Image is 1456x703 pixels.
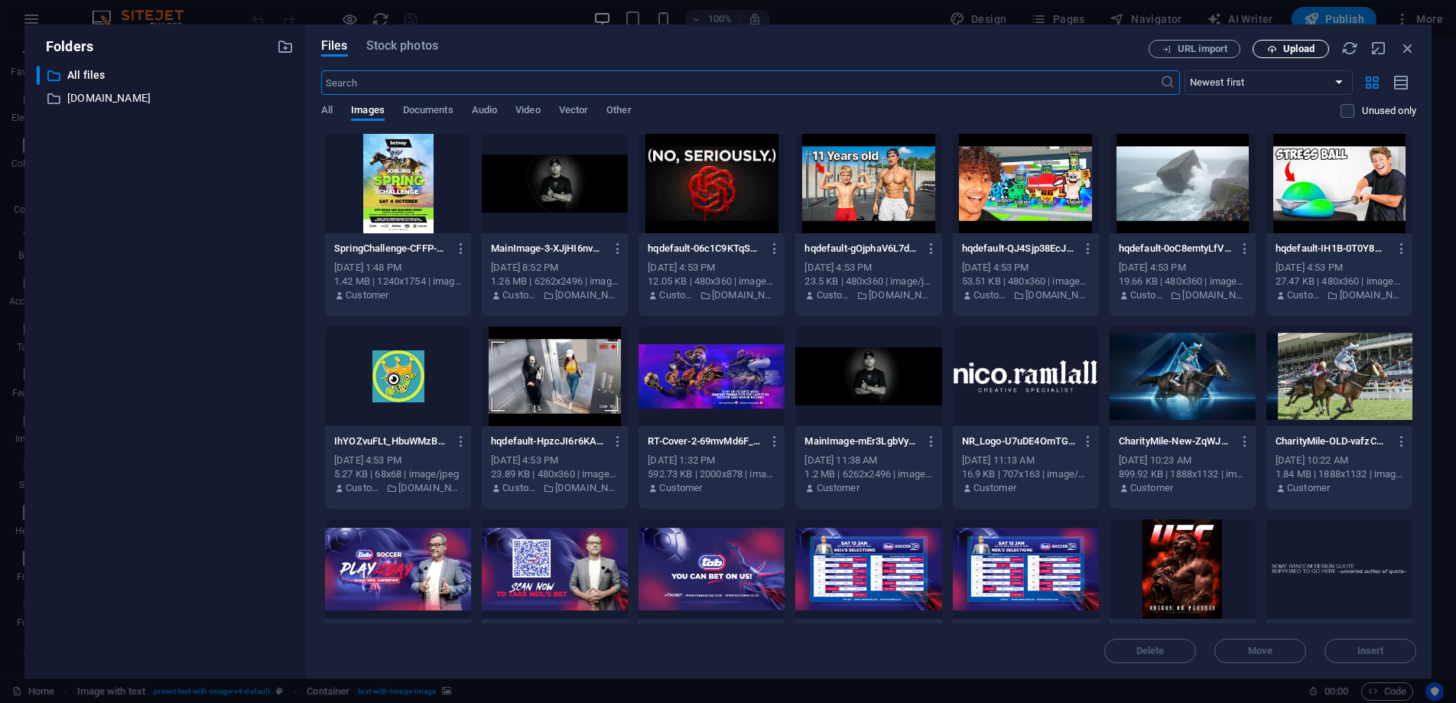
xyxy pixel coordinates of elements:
p: [DOMAIN_NAME] [1340,288,1403,302]
p: Customer [1130,481,1173,495]
div: [DATE] 1:32 PM [648,454,775,467]
span: Files [321,37,348,55]
div: [DOMAIN_NAME] [37,89,294,108]
p: Customer [973,481,1016,495]
p: [DOMAIN_NAME] [555,288,619,302]
span: Upload [1283,44,1315,54]
p: NR_Logo-U7uDE4OmTGDFsYgfXyxxOQ.png [962,434,1076,448]
div: 1.2 MB | 6262x2496 | image/jpeg [804,467,932,481]
div: ​ [37,66,40,85]
p: Customer [1287,288,1323,302]
div: [DATE] 4:53 PM [334,454,462,467]
div: [DATE] 4:53 PM [962,261,1090,275]
div: [DATE] 11:38 AM [804,454,932,467]
p: Customer [1287,481,1330,495]
div: [DATE] 1:48 PM [334,261,462,275]
div: 23.5 KB | 480x360 | image/jpeg [804,275,932,288]
p: Customer [659,288,695,302]
p: CharityMile-OLD-vafzCNWWOS1wwoelW_s2Cg.jpg [1276,434,1389,448]
p: MainImage-3-XJjHI6nvwndE1pAXFRTnhw.jpg [491,242,605,255]
p: SpringChallenge-CFFP-RsJ5zGcTQQ2FxT0uUBkybg.jpg [334,242,448,255]
span: URL import [1178,44,1227,54]
p: [DOMAIN_NAME] [67,90,265,107]
div: [DATE] 10:23 AM [1119,454,1246,467]
div: By: Customer | Folder: youtu.be [491,481,619,495]
div: By: Customer | Folder: youtu.be [962,288,1090,302]
p: [DOMAIN_NAME] [869,288,932,302]
p: CharityMile-New-ZqWJBR8DLgUsvdDyU1XvkQ.jpg [1119,434,1233,448]
i: Minimize [1370,40,1387,57]
p: [DOMAIN_NAME] [555,481,619,495]
i: Reload [1341,40,1358,57]
p: [DOMAIN_NAME] [1182,288,1246,302]
span: Add elements [293,246,369,268]
div: [DATE] 11:13 AM [962,454,1090,467]
button: URL import [1149,40,1240,58]
p: Folders [37,37,93,57]
p: Displays only files that are not in use on the website. Files added during this session can still... [1362,104,1416,118]
p: Customer [817,288,853,302]
p: hqdefault-gOjphaV6L7dGzcOOO-imyw.jpg [804,242,918,255]
p: [DOMAIN_NAME] [712,288,775,302]
p: MainImage-mEr3LgbVyXvv-kYfHWea0A.jpg [804,434,918,448]
input: Search [321,70,1160,95]
div: 1.84 MB | 1888x1132 | image/jpeg [1276,467,1403,481]
button: Upload [1253,40,1329,58]
span: Paste clipboard [375,246,459,268]
div: [DATE] 4:53 PM [1276,261,1403,275]
p: [DOMAIN_NAME] [398,481,462,495]
p: Customer [1130,288,1166,302]
div: 899.92 KB | 1888x1132 | image/jpeg [1119,467,1246,481]
div: 592.73 KB | 2000x878 | image/jpeg [648,467,775,481]
span: Video [515,101,540,122]
div: [DATE] 4:53 PM [491,454,619,467]
span: All [321,101,333,122]
p: Customer [973,288,1009,302]
div: 12.05 KB | 480x360 | image/jpeg [648,275,775,288]
div: 23.89 KB | 480x360 | image/jpeg [491,467,619,481]
div: 1.26 MB | 6262x2496 | image/jpeg [491,275,619,288]
div: 27.47 KB | 480x360 | image/jpeg [1276,275,1403,288]
span: Audio [472,101,497,122]
div: By: Customer | Folder: youtu.be [804,288,932,302]
p: Customer [502,288,538,302]
div: By: Customer | Folder: youtu.be [334,481,462,495]
p: Customer [346,288,388,302]
p: Customer [502,481,538,495]
div: [DATE] 4:53 PM [648,261,775,275]
div: [DATE] 10:22 AM [1276,454,1403,467]
p: [DOMAIN_NAME] [1025,288,1089,302]
span: Images [351,101,385,122]
div: [DATE] 4:53 PM [1119,261,1246,275]
i: Close [1399,40,1416,57]
div: 16.9 KB | 707x163 | image/png [962,467,1090,481]
p: RT-Cover-2-69mvMd6F_BhQtGtioI3Qrg.jpg [648,434,762,448]
div: [DATE] 8:52 PM [491,261,619,275]
p: Customer [659,481,702,495]
div: By: Customer | Folder: youtu.be [648,288,775,302]
p: IhYOZvuFLt_HbuWMzB9O4NojwVaqSkwhtj0YAVBn8nZcpdGcLt9n5gt_ChbFj53uaJTs-_98s68-c-k-c0x00ffffff-no-rj... [334,434,448,448]
p: hqdefault-HpzcJI6r6KAE0qAL9VSAfQ.jpg [491,434,605,448]
div: By: Customer | Folder: youtu.be [491,288,619,302]
div: 5.27 KB | 68x68 | image/jpeg [334,467,462,481]
p: Customer [817,481,860,495]
p: Customer [346,481,382,495]
div: [DATE] 4:53 PM [804,261,932,275]
span: Documents [403,101,453,122]
p: hqdefault-QJ4Sjp38EcJnCLHwzXqtsg.jpg [962,242,1076,255]
div: 19.66 KB | 480x360 | image/jpeg [1119,275,1246,288]
span: Stock photos [366,37,438,55]
span: Vector [559,101,589,122]
span: Other [606,101,631,122]
p: hqdefault-0oC8emtyLfVrVju_QCFn5A.jpg [1119,242,1233,255]
i: Create new folder [277,38,294,55]
p: All files [67,67,265,84]
p: hqdefault-IH1B-0T0Y8wyqOx2XaqkKw.jpg [1276,242,1389,255]
div: 1.42 MB | 1240x1754 | image/jpeg [334,275,462,288]
div: 53.51 KB | 480x360 | image/jpeg [962,275,1090,288]
p: hqdefault-06c1C9KTqSLMJuAXANKYLQ.jpg [648,242,762,255]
